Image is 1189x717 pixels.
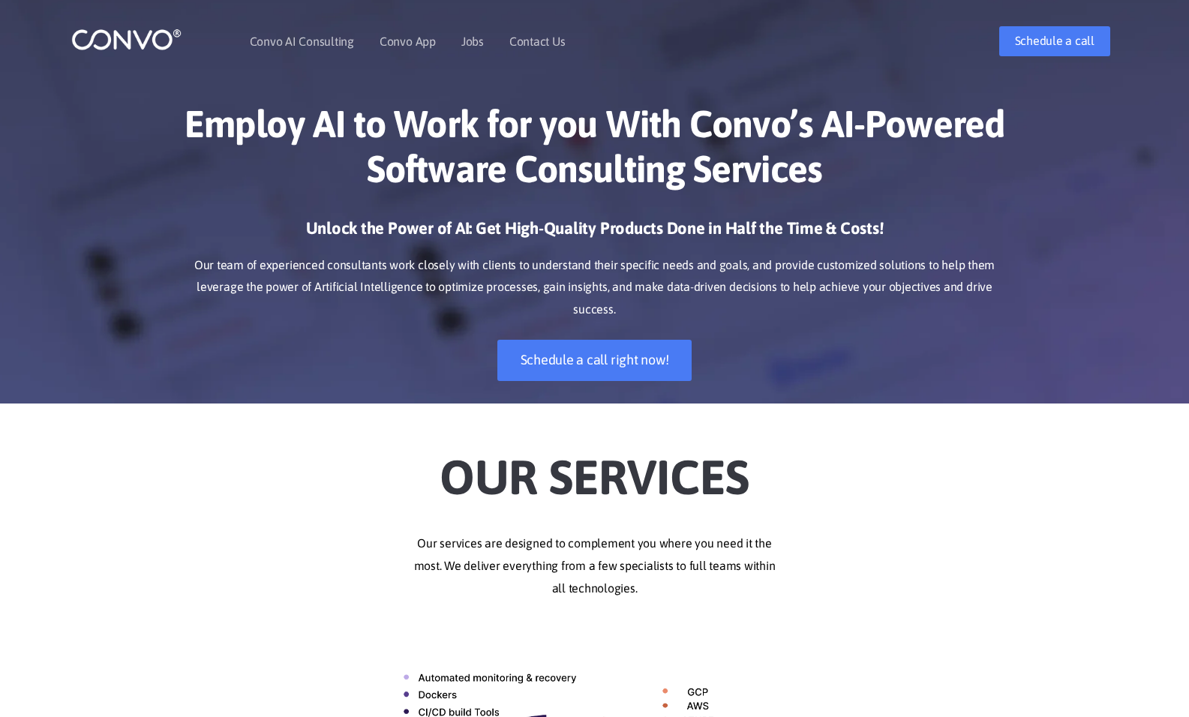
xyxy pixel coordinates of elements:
[179,217,1011,250] h3: Unlock the Power of AI: Get High-Quality Products Done in Half the Time & Costs!
[179,426,1011,510] h2: Our Services
[380,35,436,47] a: Convo App
[461,35,484,47] a: Jobs
[509,35,566,47] a: Contact Us
[179,254,1011,322] p: Our team of experienced consultants work closely with clients to understand their specific needs ...
[179,532,1011,600] p: Our services are designed to complement you where you need it the most. We deliver everything fro...
[179,101,1011,202] h1: Employ AI to Work for you With Convo’s AI-Powered Software Consulting Services
[71,28,182,51] img: logo_1.png
[999,26,1110,56] a: Schedule a call
[250,35,354,47] a: Convo AI Consulting
[497,340,692,381] a: Schedule a call right now!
